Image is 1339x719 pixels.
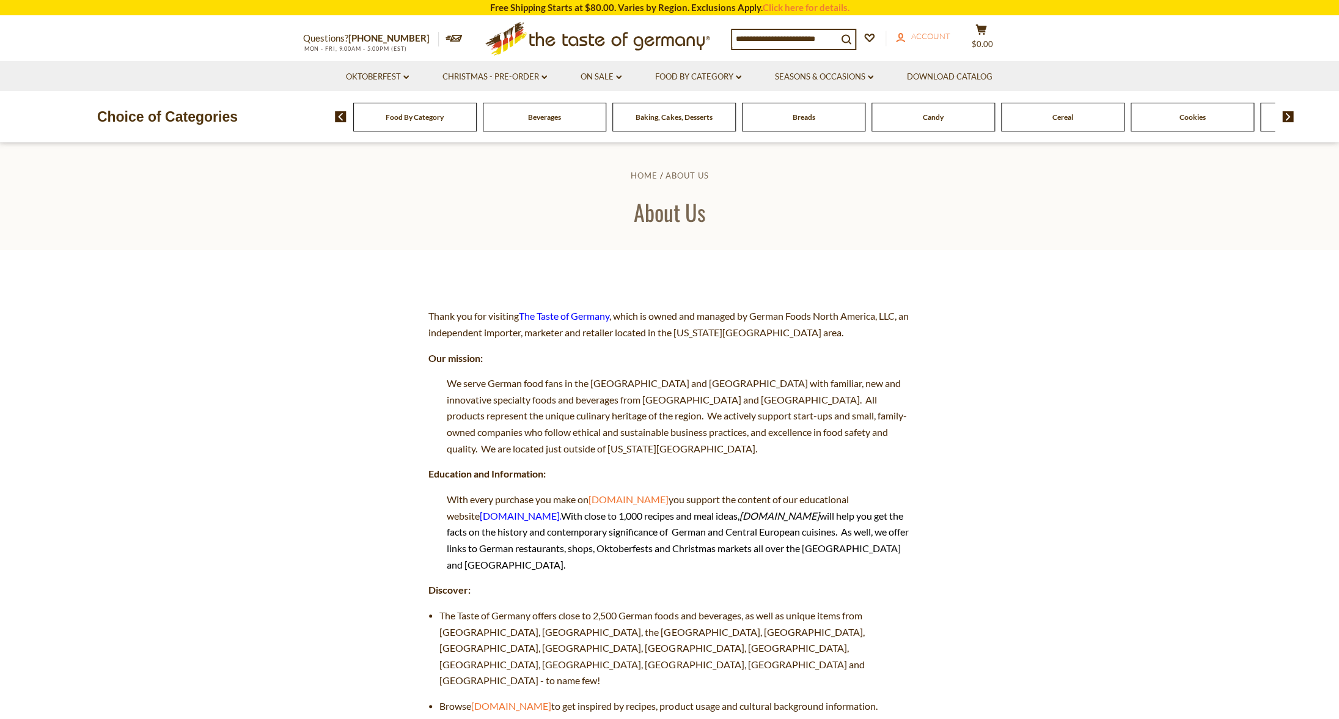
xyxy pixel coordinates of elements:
[447,493,909,570] span: With every purchase you make on you support the content of our educational website
[519,310,609,322] a: The Taste of Germany
[1179,112,1205,122] a: Cookies
[480,510,560,522] a: [DOMAIN_NAME]
[1282,111,1294,122] img: next arrow
[439,610,864,687] span: The Taste of Germany offers close to 2,500 German foods and beverages, as well as unique items fr...
[666,171,709,180] a: About Us
[442,70,547,84] a: Christmas - PRE-ORDER
[471,700,551,712] a: [DOMAIN_NAME]
[303,31,439,46] p: Questions?
[428,352,483,364] strong: Our mission:
[589,493,669,505] a: [DOMAIN_NAME]
[763,2,849,13] a: Click here for details.
[907,70,992,84] a: Download Catalog
[775,70,873,84] a: Seasons & Occasions
[447,377,907,454] span: We serve German food fans in the [GEOGRAPHIC_DATA] and [GEOGRAPHIC_DATA] with familiar, new and i...
[428,584,471,595] strong: Discover:
[911,31,950,41] span: Account
[386,112,444,122] a: Food By Category
[38,198,1301,226] h1: About Us
[346,70,409,84] a: Oktoberfest
[896,30,950,43] a: Account
[447,510,909,570] span: With close to 1,000 recipes and meal ideas, will help you get the facts on the history and contem...
[792,112,815,122] a: Breads
[348,32,430,43] a: [PHONE_NUMBER]
[528,112,561,122] a: Beverages
[655,70,741,84] a: Food By Category
[439,700,877,712] span: Browse to get inspired by recipes, product usage and cultural background information.
[428,310,909,338] span: Thank you for visiting , which is owned and managed by German Foods North America, LLC, an indepe...
[303,45,407,52] span: MON - FRI, 9:00AM - 5:00PM (EST)
[739,510,820,522] em: [DOMAIN_NAME]
[630,171,657,180] a: Home
[963,24,1000,54] button: $0.00
[636,112,712,122] a: Baking, Cakes, Desserts
[1052,112,1073,122] a: Cereal
[581,70,622,84] a: On Sale
[335,111,347,122] img: previous arrow
[447,510,909,570] span: .
[428,468,546,479] strong: Education and Information:
[972,39,993,49] span: $0.00
[923,112,944,122] a: Candy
